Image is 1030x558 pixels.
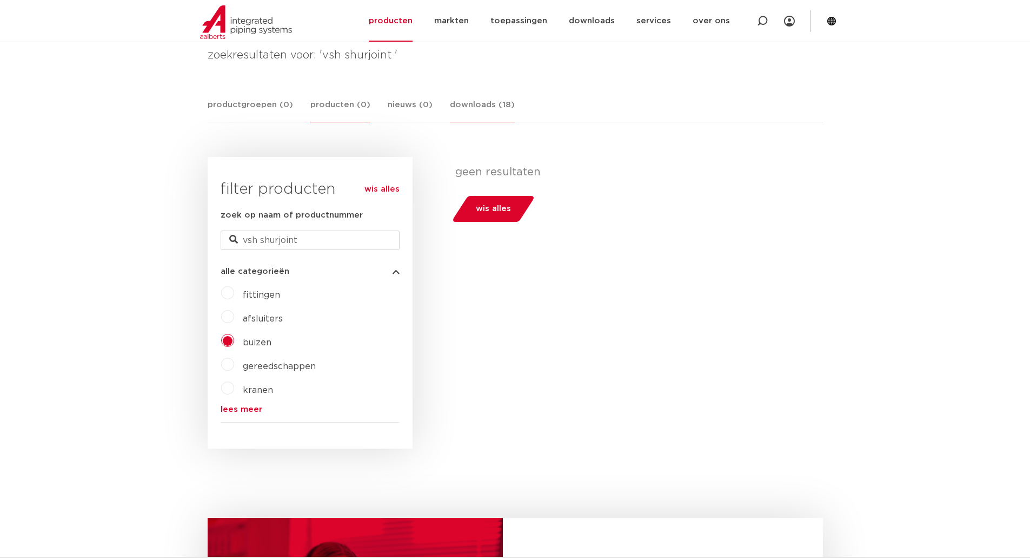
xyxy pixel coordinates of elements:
[243,386,273,395] a: kranen
[450,99,515,122] a: downloads (18)
[243,291,280,299] a: fittingen
[208,47,823,64] h4: zoekresultaten voor: 'vsh shurjoint '
[221,405,400,413] a: lees meer
[221,179,400,200] h3: filter producten
[243,338,271,347] a: buizen
[310,99,370,122] a: producten (0)
[221,267,400,275] button: alle categorieën
[476,200,511,218] span: wis alles
[243,362,316,371] a: gereedschappen
[221,231,400,250] input: zoeken
[364,183,400,196] a: wis alles
[388,99,433,122] a: nieuws (0)
[221,209,363,222] label: zoek op naam of productnummer
[455,166,815,179] p: geen resultaten
[208,99,293,122] a: productgroepen (0)
[221,267,289,275] span: alle categorieën
[243,314,283,323] a: afsluiters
